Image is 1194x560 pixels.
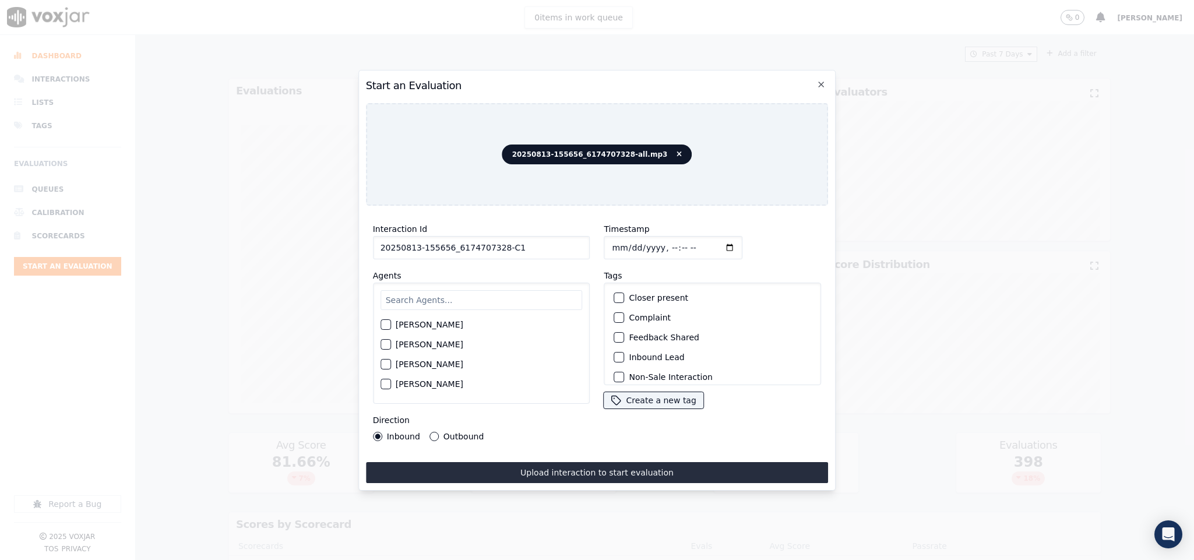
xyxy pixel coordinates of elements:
label: Inbound Lead [629,353,685,361]
label: [PERSON_NAME] [396,360,463,368]
label: Complaint [629,314,671,322]
label: Closer present [629,294,689,302]
label: Timestamp [604,224,650,234]
h2: Start an Evaluation [366,78,829,94]
input: reference id, file name, etc [373,236,590,259]
label: Feedback Shared [629,333,699,341]
label: Tags [604,271,622,280]
label: Agents [373,271,401,280]
label: Inbound [387,432,420,441]
button: Create a new tag [604,392,703,408]
label: Direction [373,415,410,425]
button: Upload interaction to start evaluation [366,462,829,483]
span: 20250813-155656_6174707328-all.mp3 [502,145,692,164]
label: Outbound [443,432,484,441]
label: [PERSON_NAME] [396,380,463,388]
label: [PERSON_NAME] [396,340,463,348]
label: Non-Sale Interaction [629,373,713,381]
input: Search Agents... [381,290,583,310]
label: Interaction Id [373,224,427,234]
div: Open Intercom Messenger [1154,520,1182,548]
label: [PERSON_NAME] [396,320,463,329]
